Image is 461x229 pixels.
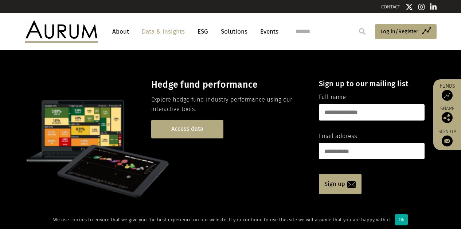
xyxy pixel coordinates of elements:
a: Log in/Register [375,24,437,39]
a: Data & Insights [138,25,188,38]
a: Sign up [319,174,362,194]
img: email-icon [347,181,356,188]
h3: Hedge fund performance [151,79,306,90]
img: Twitter icon [406,3,413,11]
div: Share [437,106,457,123]
img: Share this post [442,112,453,123]
img: Access Funds [442,90,453,101]
img: Linkedin icon [430,3,437,11]
p: Explore hedge fund industry performance using our interactive tools. [151,95,306,114]
span: Log in/Register [380,27,418,36]
img: Instagram icon [418,3,425,11]
a: Events [257,25,278,38]
a: CONTACT [381,4,400,9]
a: Access data [151,120,223,138]
img: Sign up to our newsletter [442,136,453,146]
h4: Sign up to our mailing list [319,79,425,88]
a: Funds [437,83,457,101]
input: Submit [355,24,370,39]
div: Ok [395,214,408,225]
a: Sign up [437,129,457,146]
label: Full name [319,92,346,102]
a: About [109,25,133,38]
img: Aurum [25,20,98,42]
label: Email address [319,131,357,141]
a: Solutions [217,25,251,38]
a: ESG [194,25,212,38]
